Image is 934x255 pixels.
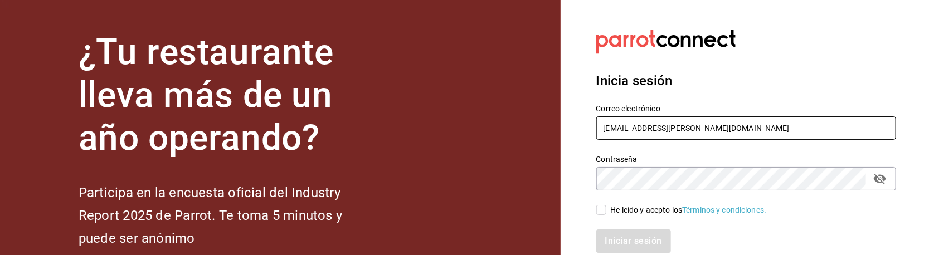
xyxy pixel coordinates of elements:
[596,116,896,140] input: Ingresa tu correo electrónico
[596,71,896,91] h3: Inicia sesión
[79,31,380,159] h1: ¿Tu restaurante lleva más de un año operando?
[79,182,380,249] h2: Participa en la encuesta oficial del Industry Report 2025 de Parrot. Te toma 5 minutos y puede se...
[682,205,766,214] a: Términos y condiciones.
[596,105,896,113] label: Correo electrónico
[596,156,896,164] label: Contraseña
[611,204,767,216] div: He leído y acepto los
[870,169,889,188] button: passwordField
